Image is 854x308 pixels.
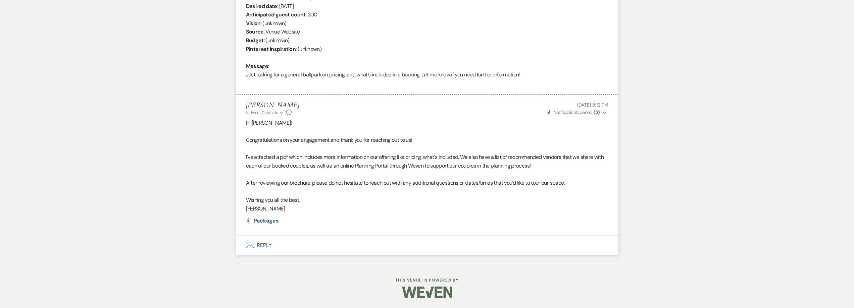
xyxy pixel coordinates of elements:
span: Notification [553,109,576,115]
b: Message [246,63,268,70]
p: Wishing you all the best, [246,196,608,204]
p: [PERSON_NAME] [246,204,608,213]
p: I've attached a pdf which includes more information on our offering like pricing, what's included... [246,153,608,170]
b: Pinterest inspiration [246,46,296,53]
span: Packages [254,217,279,224]
b: Budget [246,37,264,44]
button: NotificationOpened (3) [546,109,608,116]
p: Congratulations on your engagement and thank you for reaching out to us! [246,136,608,144]
b: Desired date [246,3,277,10]
b: Source [246,28,264,35]
h5: [PERSON_NAME] [246,101,299,110]
button: Reply [236,236,618,255]
span: Opened [547,109,600,115]
img: Weven Logo [402,281,452,304]
span: to: Event Contacts [246,110,278,115]
b: Vision [246,20,261,27]
strong: ( 3 ) [594,109,600,115]
p: After reviewing our brochure, please do not hesitate to reach out with any additional questions o... [246,179,608,187]
button: to: Event Contacts [246,110,285,116]
p: Hi [PERSON_NAME]! [246,119,608,127]
b: Anticipated guest count [246,11,306,18]
span: [DATE] 8:12 PM [577,102,608,108]
a: Packages [254,218,279,224]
